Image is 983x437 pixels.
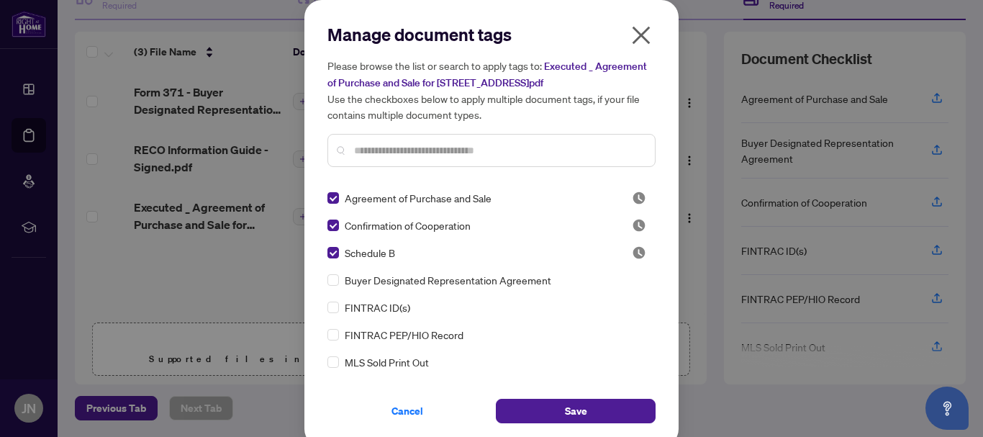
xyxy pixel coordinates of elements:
span: FINTRAC PEP/HIO Record [345,327,463,343]
h2: Manage document tags [327,23,656,46]
span: Cancel [391,400,423,423]
span: FINTRAC ID(s) [345,299,410,315]
button: Save [496,399,656,423]
span: Pending Review [632,191,646,205]
span: Pending Review [632,245,646,260]
button: Cancel [327,399,487,423]
img: status [632,218,646,233]
img: status [632,191,646,205]
span: Buyer Designated Representation Agreement [345,272,551,288]
span: Schedule B [345,245,395,261]
span: Pending Review [632,218,646,233]
span: MLS Sold Print Out [345,354,429,370]
button: Open asap [925,387,969,430]
span: Agreement of Purchase and Sale [345,190,491,206]
span: Confirmation of Cooperation [345,217,471,233]
span: close [630,24,653,47]
h5: Please browse the list or search to apply tags to: Use the checkboxes below to apply multiple doc... [327,58,656,122]
img: status [632,245,646,260]
span: Save [565,400,587,423]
